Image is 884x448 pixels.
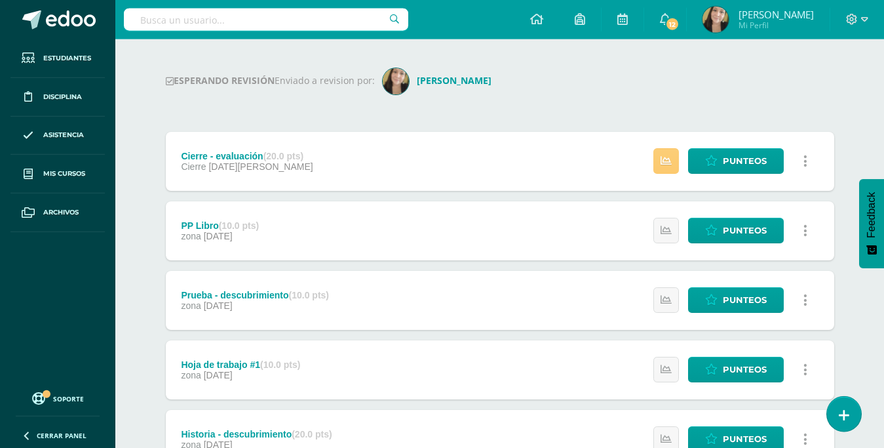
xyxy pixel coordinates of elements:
[688,287,784,313] a: Punteos
[219,220,259,231] strong: (10.0 pts)
[166,74,275,87] strong: ESPERANDO REVISIÓN
[10,193,105,232] a: Archivos
[124,9,408,31] input: Busca un usuario...
[723,218,767,243] span: Punteos
[688,218,784,243] a: Punteos
[181,370,201,380] span: zona
[181,429,332,439] div: Historia - descubrimiento
[181,359,300,370] div: Hoja de trabajo #1
[204,231,233,241] span: [DATE]
[383,74,497,87] a: [PERSON_NAME]
[275,74,375,87] span: Enviado a revision por:
[383,68,409,94] img: 48d242b6874f4c97ac462feb33e93a90.png
[53,394,84,403] span: Soporte
[859,179,884,268] button: Feedback - Mostrar encuesta
[417,74,491,87] strong: [PERSON_NAME]
[37,431,86,440] span: Cerrar panel
[723,357,767,382] span: Punteos
[10,117,105,155] a: Asistencia
[10,155,105,193] a: Mis cursos
[292,429,332,439] strong: (20.0 pts)
[16,389,100,407] a: Soporte
[204,370,233,380] span: [DATE]
[688,357,784,382] a: Punteos
[43,53,91,64] span: Estudiantes
[10,78,105,117] a: Disciplina
[739,20,814,31] span: Mi Perfil
[723,288,767,312] span: Punteos
[289,290,329,300] strong: (10.0 pts)
[181,220,259,231] div: PP Libro
[260,359,300,370] strong: (10.0 pts)
[43,207,79,218] span: Archivos
[688,148,784,174] a: Punteos
[208,161,313,172] span: [DATE][PERSON_NAME]
[204,300,233,311] span: [DATE]
[866,192,877,238] span: Feedback
[43,92,82,102] span: Disciplina
[665,17,680,31] span: 12
[181,231,201,241] span: zona
[739,8,814,21] span: [PERSON_NAME]
[10,39,105,78] a: Estudiantes
[702,7,729,33] img: 67dfb3bdd6d18bbd67614bfdb86f4f95.png
[723,149,767,173] span: Punteos
[181,161,206,172] span: Cierre
[43,169,85,179] span: Mis cursos
[43,130,84,140] span: Asistencia
[181,300,201,311] span: zona
[263,151,303,161] strong: (20.0 pts)
[181,290,329,300] div: Prueba - descubrimiento
[181,151,313,161] div: Cierre - evaluación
